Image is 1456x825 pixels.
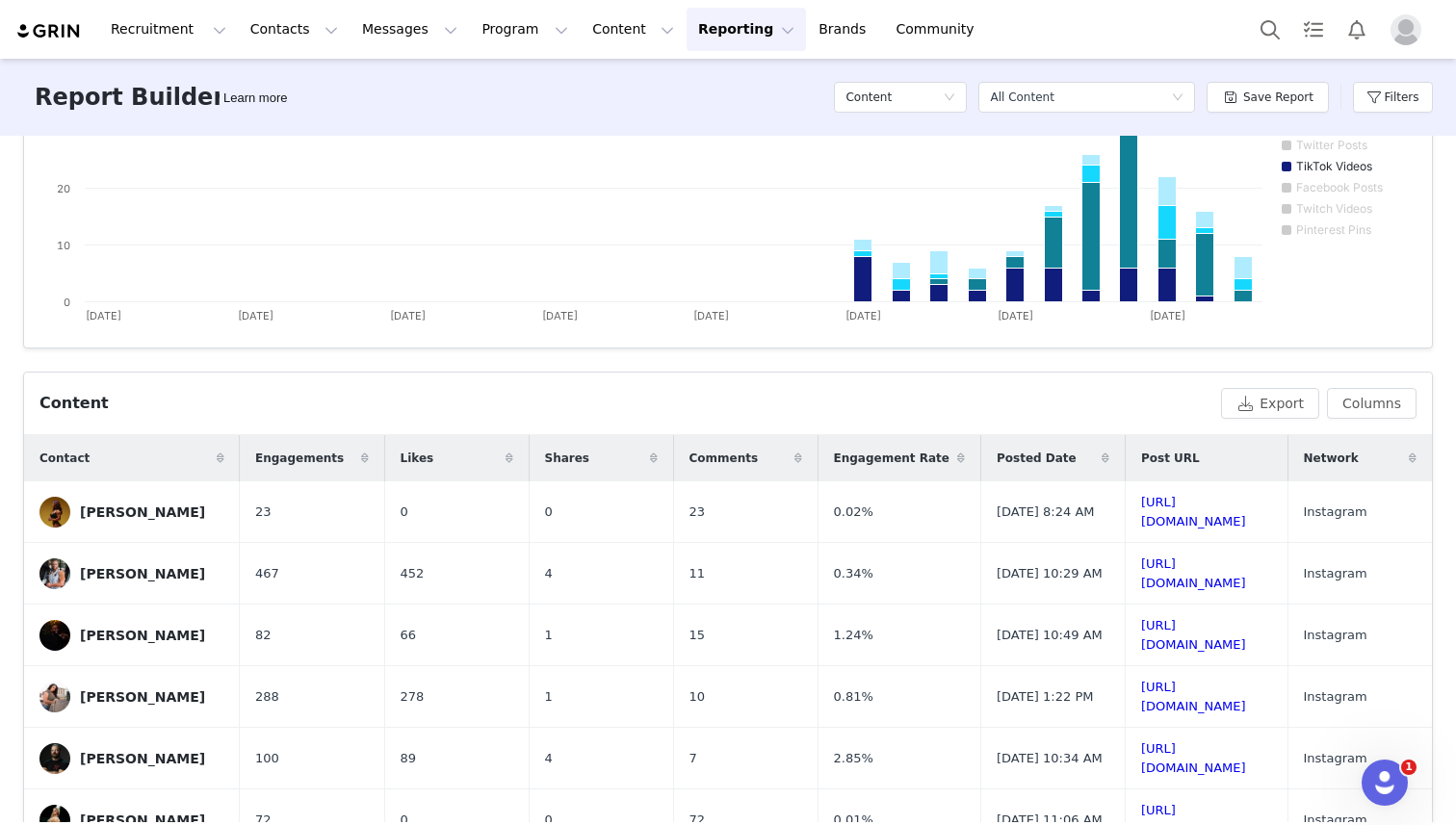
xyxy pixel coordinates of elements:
[255,503,272,522] span: 23
[1221,388,1319,419] button: Export
[1207,82,1329,113] button: Save Report
[39,682,224,712] a: [PERSON_NAME]
[997,749,1103,768] span: [DATE] 10:34 AM
[1304,687,1367,707] span: Instagram
[997,450,1077,467] span: Posted Date
[255,749,279,768] span: 100
[255,687,279,707] span: 288
[1249,8,1291,51] button: Search
[1141,741,1246,775] a: [URL][DOMAIN_NAME]
[834,564,873,583] span: 0.34%
[1141,680,1246,713] a: [URL][DOMAIN_NAME]
[57,239,70,252] text: 10
[1296,159,1372,173] text: TikTok Videos
[581,8,686,51] button: Content
[689,687,706,707] span: 10
[545,687,553,707] span: 1
[99,8,238,51] button: Recruitment
[545,450,589,467] span: Shares
[990,83,1053,112] div: All Content
[689,564,706,583] span: 11
[1141,450,1200,467] span: Post URL
[1401,760,1417,775] span: 1
[944,91,955,105] i: icon: down
[401,564,425,583] span: 452
[64,296,70,309] text: 0
[401,450,434,467] span: Likes
[1353,82,1433,113] button: Filters
[220,89,291,108] div: Tooltip anchor
[689,450,759,467] span: Comments
[885,8,995,51] a: Community
[1336,8,1378,51] button: Notifications
[1296,201,1372,216] text: Twitch Videos
[997,503,1095,522] span: [DATE] 8:24 AM
[86,309,121,322] text: [DATE]
[687,8,806,51] button: Reporting
[1304,450,1359,467] span: Network
[689,626,706,645] span: 15
[1327,388,1417,419] button: Columns
[1141,495,1246,529] a: [URL][DOMAIN_NAME]
[997,564,1103,583] span: [DATE] 10:29 AM
[39,743,70,774] img: 3a31c303-3e78-4d63-abce-a7015847b99e.jpg
[1172,91,1183,105] i: icon: down
[35,80,224,115] h3: Report Builder
[834,626,873,645] span: 1.24%
[39,620,224,651] a: [PERSON_NAME]
[997,626,1103,645] span: [DATE] 10:49 AM
[401,503,408,522] span: 0
[1141,556,1246,590] a: [URL][DOMAIN_NAME]
[238,309,273,322] text: [DATE]
[401,687,425,707] span: 278
[80,566,205,581] div: [PERSON_NAME]
[1296,180,1383,194] text: Facebook Posts
[1379,14,1441,45] button: Profile
[1292,8,1335,51] a: Tasks
[39,558,224,589] a: [PERSON_NAME]
[15,22,83,40] img: grin logo
[390,309,426,322] text: [DATE]
[689,749,697,768] span: 7
[1150,309,1185,322] text: [DATE]
[255,564,279,583] span: 467
[1296,138,1367,152] text: Twitter Posts
[834,450,949,467] span: Engagement Rate
[39,620,70,651] img: 81979a00-1789-4bc5-b2b0-c40a3548cef8.jpg
[80,504,205,520] div: [PERSON_NAME]
[689,503,706,522] span: 23
[401,626,417,645] span: 66
[545,626,553,645] span: 1
[80,689,205,705] div: [PERSON_NAME]
[39,497,70,528] img: ed0b1469-6b4f-4fc0-aee9-3c5f64092bd0--s.jpg
[80,751,205,766] div: [PERSON_NAME]
[1362,760,1408,806] iframe: Intercom live chat
[255,450,344,467] span: Engagements
[997,687,1093,707] span: [DATE] 1:22 PM
[834,687,873,707] span: 0.81%
[1304,626,1367,645] span: Instagram
[845,309,881,322] text: [DATE]
[39,497,224,528] a: [PERSON_NAME]
[1304,564,1367,583] span: Instagram
[401,749,417,768] span: 89
[1296,222,1371,237] text: Pinterest Pins
[351,8,469,51] button: Messages
[693,309,729,322] text: [DATE]
[39,682,70,712] img: ba39e2bc-069e-4709-9abf-8713d4040e31--s.jpg
[80,628,205,643] div: [PERSON_NAME]
[57,182,70,195] text: 20
[807,8,883,51] a: Brands
[545,749,553,768] span: 4
[239,8,350,51] button: Contacts
[470,8,580,51] button: Program
[998,309,1033,322] text: [DATE]
[845,83,892,112] h5: Content
[542,309,578,322] text: [DATE]
[834,749,873,768] span: 2.85%
[1141,618,1246,652] a: [URL][DOMAIN_NAME]
[1304,503,1367,522] span: Instagram
[39,392,109,415] div: Content
[1304,749,1367,768] span: Instagram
